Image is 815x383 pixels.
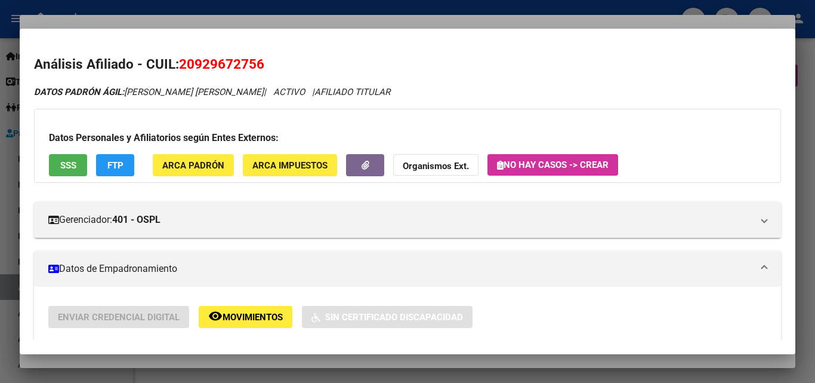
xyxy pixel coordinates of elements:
span: ARCA Padrón [162,160,224,171]
button: Movimientos [199,306,292,328]
h3: Datos Personales y Afiliatorios según Entes Externos: [49,131,766,145]
button: SSS [49,154,87,176]
strong: Organismos Ext. [403,161,469,171]
span: AFILIADO TITULAR [314,87,390,97]
i: | ACTIVO | [34,87,390,97]
mat-expansion-panel-header: Gerenciador:401 - OSPL [34,202,781,238]
button: No hay casos -> Crear [487,154,618,176]
button: Organismos Ext. [393,154,478,176]
span: FTP [107,160,124,171]
span: SSS [60,160,76,171]
mat-panel-title: Datos de Empadronamiento [48,262,752,276]
span: Sin Certificado Discapacidad [325,312,463,323]
button: ARCA Padrón [153,154,234,176]
span: No hay casos -> Crear [497,160,609,170]
button: Enviar Credencial Digital [48,306,189,328]
button: Sin Certificado Discapacidad [302,306,473,328]
mat-icon: remove_red_eye [208,309,223,323]
strong: DATOS PADRÓN ÁGIL: [34,87,124,97]
span: [PERSON_NAME] [PERSON_NAME] [34,87,264,97]
mat-panel-title: Gerenciador: [48,213,752,227]
span: Enviar Credencial Digital [58,312,180,323]
button: ARCA Impuestos [243,154,337,176]
iframe: Intercom live chat [774,342,803,371]
button: FTP [96,154,134,176]
strong: 401 - OSPL [112,213,160,227]
span: ARCA Impuestos [252,160,328,171]
span: Movimientos [223,312,283,323]
span: 20929672756 [179,56,264,72]
h2: Análisis Afiliado - CUIL: [34,54,781,75]
mat-expansion-panel-header: Datos de Empadronamiento [34,251,781,287]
